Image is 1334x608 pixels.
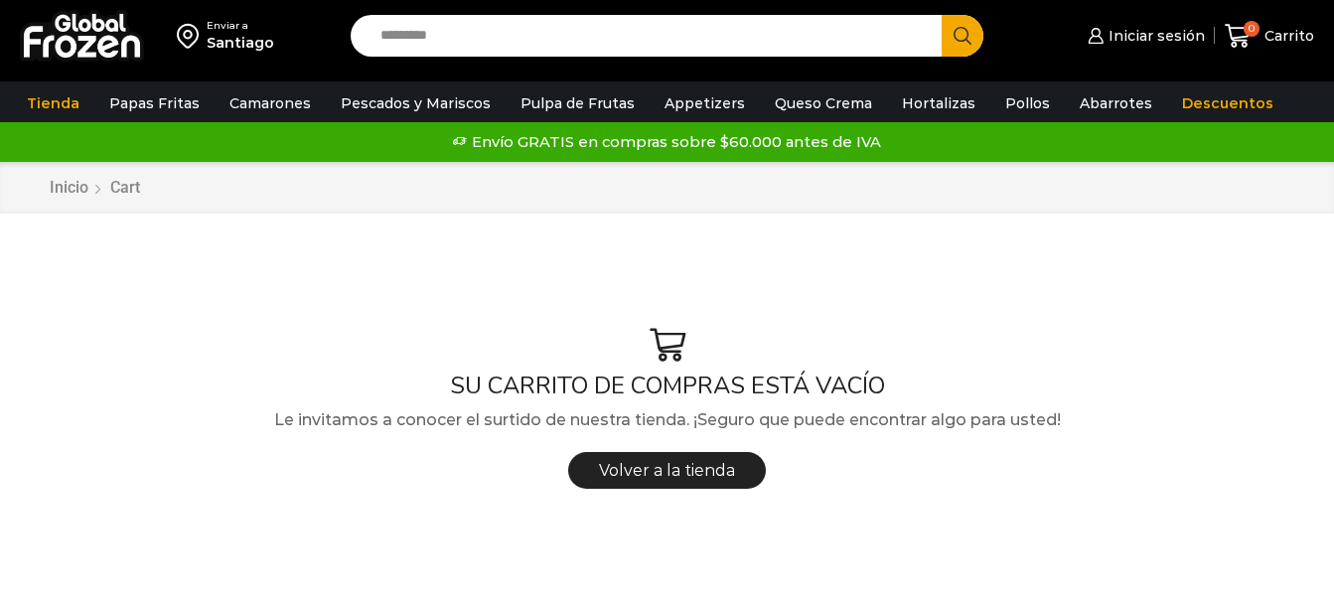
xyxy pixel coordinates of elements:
[511,84,645,122] a: Pulpa de Frutas
[1244,21,1260,37] span: 0
[892,84,985,122] a: Hortalizas
[35,372,1299,400] h1: SU CARRITO DE COMPRAS ESTÁ VACÍO
[1225,13,1314,60] a: 0 Carrito
[331,84,501,122] a: Pescados y Mariscos
[17,84,89,122] a: Tienda
[177,19,207,53] img: address-field-icon.svg
[599,461,735,480] span: Volver a la tienda
[49,177,89,200] a: Inicio
[655,84,755,122] a: Appetizers
[207,19,274,33] div: Enviar a
[1083,16,1204,56] a: Iniciar sesión
[1172,84,1283,122] a: Descuentos
[765,84,882,122] a: Queso Crema
[568,452,766,489] a: Volver a la tienda
[995,84,1060,122] a: Pollos
[110,178,140,197] span: Cart
[207,33,274,53] div: Santiago
[220,84,321,122] a: Camarones
[1260,26,1314,46] span: Carrito
[99,84,210,122] a: Papas Fritas
[1104,26,1205,46] span: Iniciar sesión
[35,407,1299,433] p: Le invitamos a conocer el surtido de nuestra tienda. ¡Seguro que puede encontrar algo para usted!
[1070,84,1162,122] a: Abarrotes
[942,15,983,57] button: Search button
